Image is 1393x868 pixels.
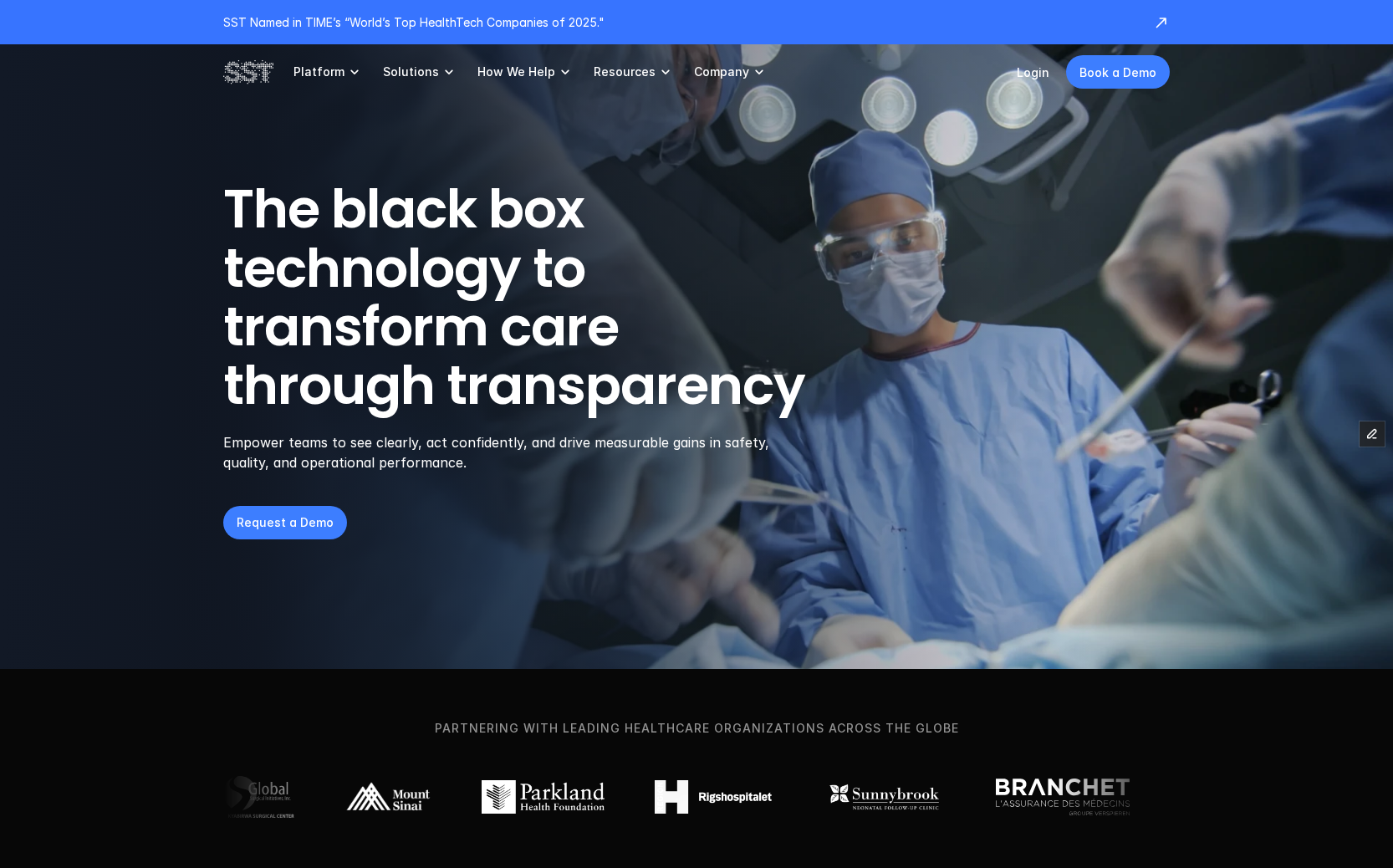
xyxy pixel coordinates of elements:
[344,780,431,814] img: Mount Sinai logo
[293,44,363,100] a: Platform
[223,180,885,416] h1: The black box technology to transform care through transparency
[293,64,344,79] p: Platform
[223,506,347,539] a: Request a Demo
[1079,64,1156,81] p: Book a Demo
[383,64,439,79] p: Solutions
[694,64,749,79] p: Company
[28,719,1365,738] p: Partnering with leading healthcare organizations across the globe
[482,780,605,814] img: Parkland logo
[594,64,656,79] p: Resources
[223,58,273,86] img: SST logo
[237,513,334,531] p: Request a Demo
[1360,421,1385,447] button: Edit Framer Content
[1017,65,1049,79] a: Login
[223,13,1136,31] p: SST Named in TIME’s “World’s Top HealthTech Companies of 2025."
[223,432,791,472] p: Empower teams to see clearly, act confidently, and drive measurable gains in safety, quality, and...
[822,780,946,814] img: Sunnybrook logo
[1066,55,1170,89] a: Book a Demo
[477,64,555,79] p: How We Help
[655,780,772,814] img: Rigshospitalet logo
